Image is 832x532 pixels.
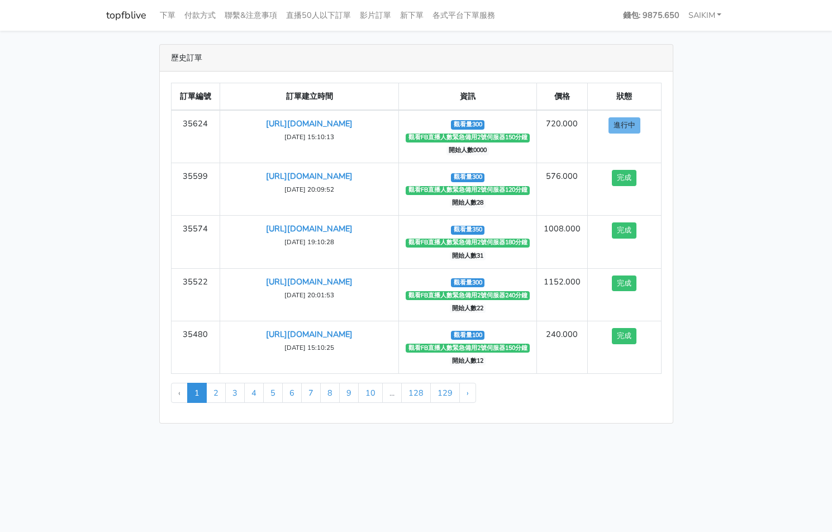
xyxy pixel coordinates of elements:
[225,383,245,403] a: 3
[406,344,530,353] span: 觀看FB直播人數緊急備用2號伺服器150分鐘
[612,170,636,186] button: 完成
[220,83,399,111] th: 訂單建立時間
[612,222,636,239] button: 完成
[266,118,353,129] a: [URL][DOMAIN_NAME]
[220,4,282,26] a: 聯繫&注意事項
[266,329,353,340] a: [URL][DOMAIN_NAME]
[406,291,530,300] span: 觀看FB直播人數緊急備用2號伺服器240分鐘
[536,83,587,111] th: 價格
[451,120,484,129] span: 觀看量300
[171,268,220,321] td: 35522
[451,278,484,287] span: 觀看量300
[187,383,207,403] span: 1
[450,199,486,208] span: 開始人數28
[612,275,636,292] button: 完成
[171,216,220,268] td: 35574
[396,4,428,26] a: 新下單
[401,383,431,403] a: 128
[171,163,220,216] td: 35599
[536,110,587,163] td: 720.000
[339,383,359,403] a: 9
[587,83,661,111] th: 狀態
[284,343,334,352] small: [DATE] 15:10:25
[171,83,220,111] th: 訂單編號
[536,216,587,268] td: 1008.000
[612,328,636,344] button: 完成
[266,276,353,287] a: [URL][DOMAIN_NAME]
[450,357,486,365] span: 開始人數12
[399,83,537,111] th: 資訊
[623,9,679,21] strong: 錢包: 9875.650
[355,4,396,26] a: 影片訂單
[451,173,484,182] span: 觀看量300
[180,4,220,26] a: 付款方式
[451,331,484,340] span: 觀看量100
[282,4,355,26] a: 直播50人以下訂單
[155,4,180,26] a: 下單
[171,383,188,403] li: « Previous
[106,4,146,26] a: topfblive
[284,132,334,141] small: [DATE] 15:10:13
[608,117,640,134] button: 進行中
[430,383,460,403] a: 129
[358,383,383,403] a: 10
[160,45,673,72] div: 歷史訂單
[451,226,484,235] span: 觀看量350
[266,170,353,182] a: [URL][DOMAIN_NAME]
[206,383,226,403] a: 2
[284,291,334,300] small: [DATE] 20:01:53
[244,383,264,403] a: 4
[450,251,486,260] span: 開始人數31
[284,237,334,246] small: [DATE] 19:10:28
[171,110,220,163] td: 35624
[282,383,302,403] a: 6
[171,321,220,373] td: 35480
[536,163,587,216] td: 576.000
[406,239,530,248] span: 觀看FB直播人數緊急備用2號伺服器180分鐘
[450,304,486,313] span: 開始人數22
[536,268,587,321] td: 1152.000
[619,4,684,26] a: 錢包: 9875.650
[284,185,334,194] small: [DATE] 20:09:52
[406,134,530,142] span: 觀看FB直播人數緊急備用2號伺服器150分鐘
[320,383,340,403] a: 8
[446,146,489,155] span: 開始人數0000
[459,383,476,403] a: Next »
[536,321,587,373] td: 240.000
[406,186,530,195] span: 觀看FB直播人數緊急備用2號伺服器120分鐘
[428,4,500,26] a: 各式平台下單服務
[301,383,321,403] a: 7
[684,4,726,26] a: SAIKIM
[263,383,283,403] a: 5
[266,223,353,234] a: [URL][DOMAIN_NAME]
